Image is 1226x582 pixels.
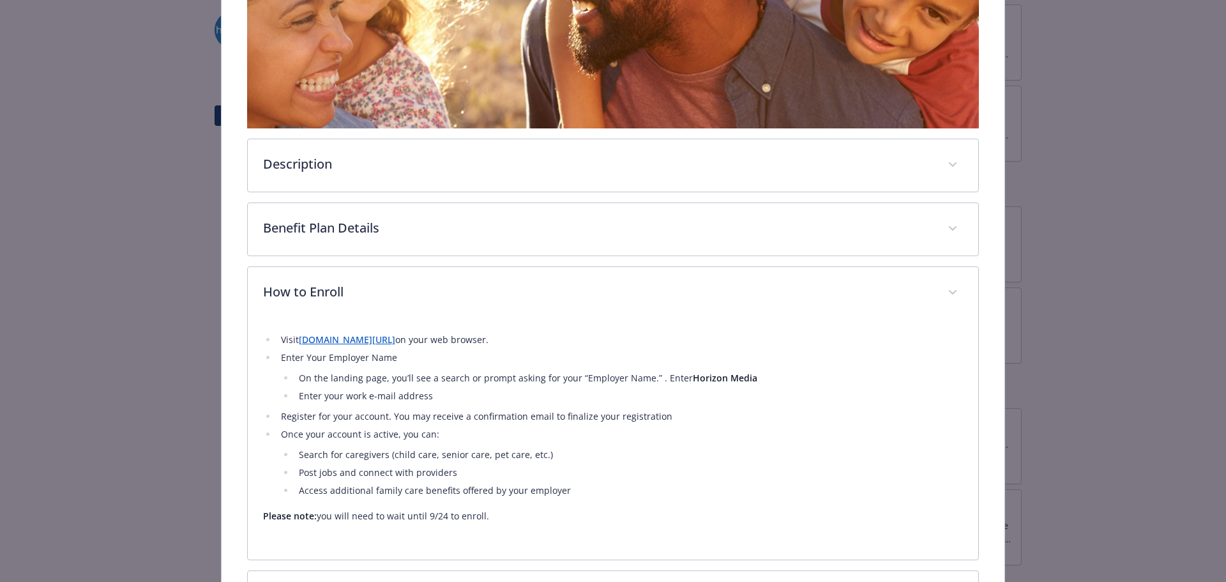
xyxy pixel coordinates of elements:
li: Enter Your Employer Name [277,350,964,404]
p: How to Enroll [263,282,933,302]
li: Search for caregivers (child care, senior care, pet care, etc.) [295,447,964,463]
p: Benefit Plan Details [263,218,933,238]
div: How to Enroll [248,267,979,319]
li: Post jobs and connect with providers [295,465,964,480]
li: Enter your work e-mail address [295,388,964,404]
div: How to Enroll [248,319,979,560]
strong: Horizon Media [693,372,757,384]
p: you will need to wait until 9/24 to enroll. [263,509,964,524]
div: Description [248,139,979,192]
strong: Please note: [263,510,317,522]
div: Benefit Plan Details [248,203,979,256]
p: Description [263,155,933,174]
li: Access additional family care benefits offered by your employer [295,483,964,498]
li: Register for your account. You may receive a confirmation email to finalize your registration [277,409,964,424]
li: Visit on your web browser. [277,332,964,348]
li: On the landing page, you’ll see a search or prompt asking for your “Employer Name.” . Enter [295,371,964,386]
li: Once your account is active, you can: [277,427,964,498]
a: [DOMAIN_NAME][URL] [299,333,395,346]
